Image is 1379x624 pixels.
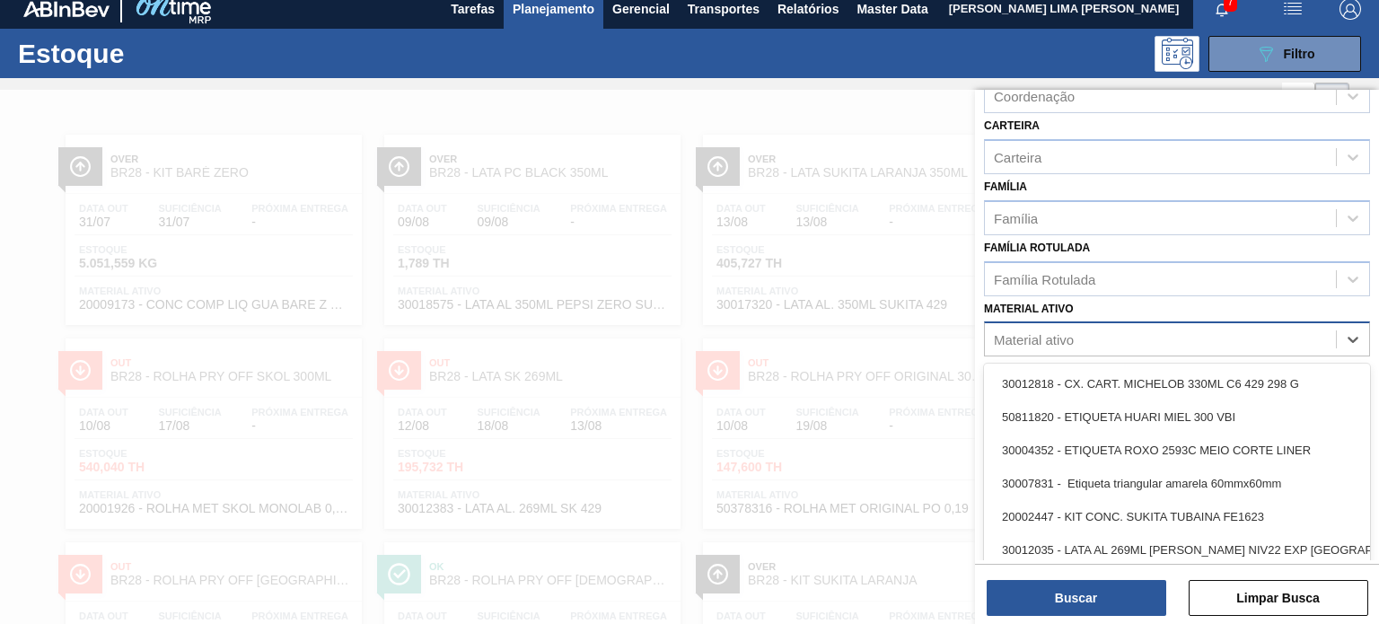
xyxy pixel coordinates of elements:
[984,180,1027,193] label: Família
[984,434,1370,467] div: 30004352 - ETIQUETA ROXO 2593C MEIO CORTE LINER
[984,533,1370,567] div: 30012035 - LATA AL 269ML [PERSON_NAME] NIV22 EXP [GEOGRAPHIC_DATA]
[984,367,1370,400] div: 30012818 - CX. CART. MICHELOB 330ML C6 429 298 G
[1315,83,1349,117] div: Visão em Cards
[984,467,1370,500] div: 30007831 - Etiqueta triangular amarela 60mmx60mm
[984,500,1370,533] div: 20002447 - KIT CONC. SUKITA TUBAINA FE1623
[994,271,1095,286] div: Família Rotulada
[984,303,1074,315] label: Material ativo
[994,332,1074,347] div: Material ativo
[1284,47,1315,61] span: Filtro
[984,119,1040,132] label: Carteira
[18,43,276,64] h1: Estoque
[994,149,1041,164] div: Carteira
[1208,36,1361,72] button: Filtro
[1155,36,1199,72] div: Pogramando: nenhum usuário selecionado
[23,1,110,17] img: TNhmsLtSVTkK8tSr43FrP2fwEKptu5GPRR3wAAAABJRU5ErkJggg==
[1282,83,1315,117] div: Visão em Lista
[994,210,1038,225] div: Família
[984,242,1090,254] label: Família Rotulada
[984,400,1370,434] div: 50811820 - ETIQUETA HUARI MIEL 300 VBI
[994,89,1075,104] div: Coordenação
